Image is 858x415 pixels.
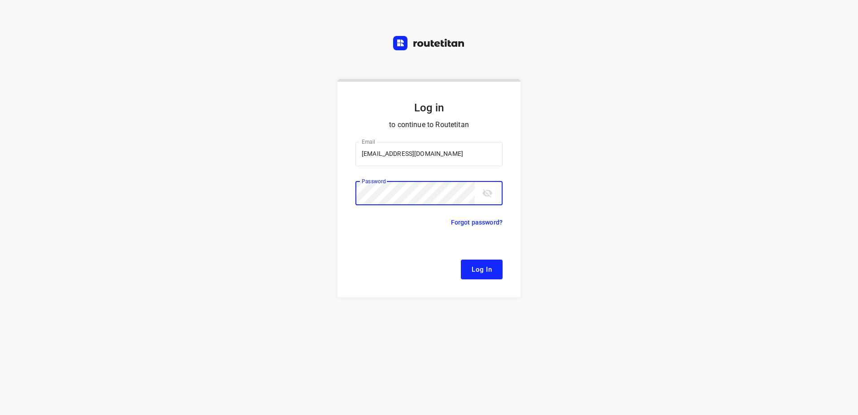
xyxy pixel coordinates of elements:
p: to continue to Routetitan [355,119,503,131]
button: toggle password visibility [478,184,496,202]
img: Routetitan [393,36,465,50]
span: Log In [472,264,492,275]
p: Forgot password? [451,217,503,228]
button: Log In [461,260,503,279]
h5: Log in [355,101,503,115]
